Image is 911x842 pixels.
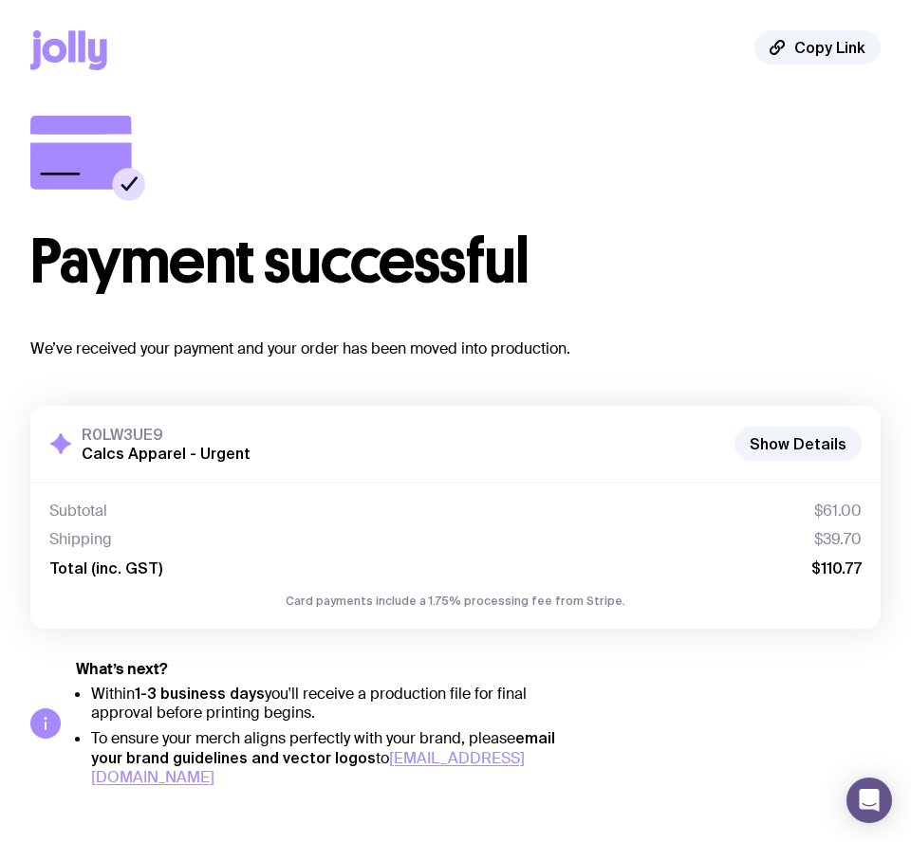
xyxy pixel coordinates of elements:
span: $39.70 [814,530,862,549]
strong: 1-3 business days [135,685,265,702]
span: Shipping [49,530,112,549]
span: $110.77 [811,558,862,577]
span: Copy Link [794,38,865,57]
h3: R0LW3UE9 [82,425,251,444]
span: $61.00 [814,502,862,521]
li: Within you'll receive a production file for final approval before printing begins. [91,684,577,723]
h1: Payment successful [30,231,881,292]
p: We’ve received your payment and your order has been moved into production. [30,338,881,360]
span: Subtotal [49,502,107,521]
button: Show Details [734,427,862,461]
h2: Calcs Apparel - Urgent [82,444,251,463]
span: Total (inc. GST) [49,558,162,577]
li: To ensure your merch aligns perfectly with your brand, please to [91,728,577,787]
div: Open Intercom Messenger [846,778,892,823]
a: [EMAIL_ADDRESS][DOMAIN_NAME] [91,748,525,787]
strong: email your brand guidelines and vector logos [91,729,555,766]
button: Copy Link [754,30,881,64]
p: Card payments include a 1.75% processing fee from Stripe. [49,593,862,610]
h5: What’s next? [76,660,577,679]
